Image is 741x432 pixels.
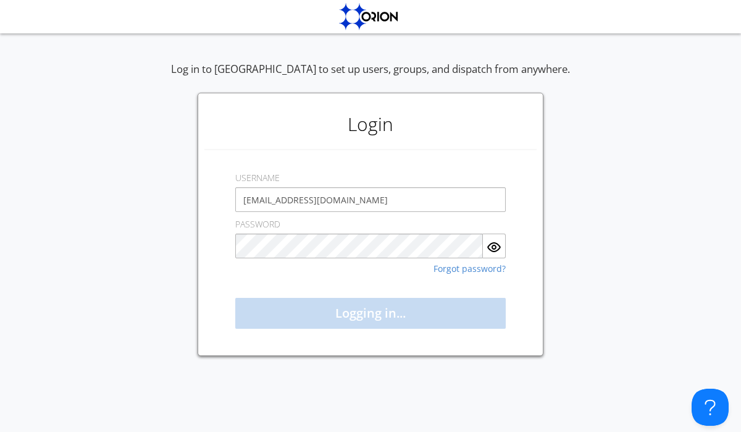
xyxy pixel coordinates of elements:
div: Log in to [GEOGRAPHIC_DATA] to set up users, groups, and dispatch from anywhere. [171,62,570,93]
input: Password [235,234,483,258]
h1: Login [204,100,537,149]
label: USERNAME [235,172,280,184]
img: eye.svg [487,240,501,255]
iframe: Toggle Customer Support [692,389,729,426]
button: Logging in... [235,298,506,329]
a: Forgot password? [433,265,506,273]
button: Show Password [483,234,506,258]
label: PASSWORD [235,218,280,231]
